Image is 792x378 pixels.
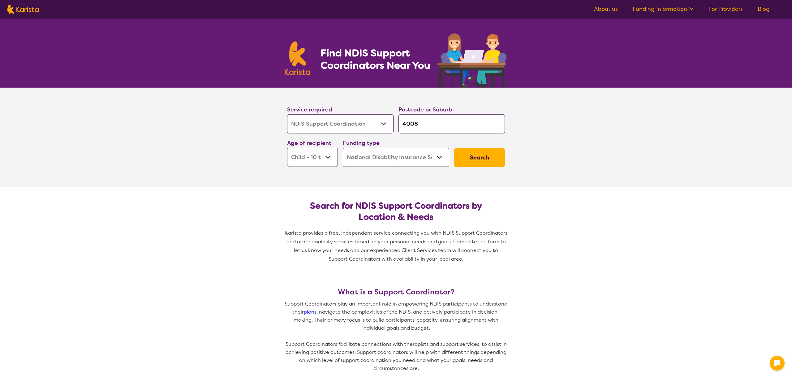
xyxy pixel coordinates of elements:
[304,309,316,315] a: plans
[285,340,507,372] p: Support Coordinators facilitate connections with therapists and support services, to assist in ac...
[287,139,331,147] label: Age of recipient
[285,230,509,262] span: Karista provides a free, independent service connecting you with NDIS Support Coordinators and ot...
[343,139,380,147] label: Funding type
[398,106,452,113] label: Postcode or Suburb
[708,5,743,13] a: For Providers
[285,41,310,75] img: Karista logo
[285,288,507,296] h3: What is a Support Coordinator?
[285,300,507,332] p: Support Coordinators play an important role in empowering NDIS participants to understand their ,...
[594,5,618,13] a: About us
[398,114,505,133] input: Type
[292,200,500,223] h2: Search for NDIS Support Coordinators by Location & Needs
[454,148,505,167] button: Search
[321,47,435,72] h1: Find NDIS Support Coordinators Near You
[437,33,507,88] img: support-coordination
[633,5,694,13] a: Funding Information
[287,106,332,113] label: Service required
[7,5,39,14] img: Karista logo
[758,5,770,13] a: Blog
